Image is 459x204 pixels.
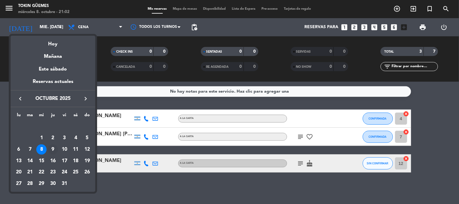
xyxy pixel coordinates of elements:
div: 5 [82,133,92,143]
td: 12 de octubre de 2025 [81,144,93,155]
i: keyboard_arrow_left [17,95,24,102]
th: martes [25,112,36,121]
td: 16 de octubre de 2025 [47,155,59,167]
div: 7 [25,144,35,155]
td: 23 de octubre de 2025 [47,166,59,178]
div: 22 [36,167,47,177]
div: Mañana [11,48,95,61]
button: keyboard_arrow_left [15,95,26,103]
td: 17 de octubre de 2025 [59,155,70,167]
td: OCT. [13,121,93,133]
td: 30 de octubre de 2025 [47,178,59,189]
div: 12 [82,144,92,155]
span: octubre 2025 [26,95,80,103]
div: 11 [70,144,81,155]
th: jueves [47,112,59,121]
th: viernes [59,112,70,121]
td: 21 de octubre de 2025 [25,166,36,178]
div: 25 [70,167,81,177]
td: 19 de octubre de 2025 [81,155,93,167]
div: 30 [48,179,58,189]
div: 1 [36,133,47,143]
i: keyboard_arrow_right [82,95,89,102]
div: 28 [25,179,35,189]
td: 4 de octubre de 2025 [70,132,82,144]
div: 23 [48,167,58,177]
div: 16 [48,156,58,166]
td: 3 de octubre de 2025 [59,132,70,144]
div: Este sábado [11,61,95,78]
div: 26 [82,167,92,177]
div: 6 [14,144,24,155]
td: 14 de octubre de 2025 [25,155,36,167]
div: 18 [70,156,81,166]
th: sábado [70,112,82,121]
div: 29 [36,179,47,189]
th: miércoles [36,112,47,121]
div: Hoy [11,36,95,48]
div: 27 [14,179,24,189]
td: 11 de octubre de 2025 [70,144,82,155]
td: 2 de octubre de 2025 [47,132,59,144]
td: 9 de octubre de 2025 [47,144,59,155]
button: keyboard_arrow_right [80,95,91,103]
div: 20 [14,167,24,177]
div: 15 [36,156,47,166]
div: 9 [48,144,58,155]
td: 5 de octubre de 2025 [81,132,93,144]
td: 22 de octubre de 2025 [36,166,47,178]
td: 15 de octubre de 2025 [36,155,47,167]
div: 21 [25,167,35,177]
div: 19 [82,156,92,166]
div: 2 [48,133,58,143]
div: 10 [59,144,70,155]
div: 17 [59,156,70,166]
td: 25 de octubre de 2025 [70,166,82,178]
td: 13 de octubre de 2025 [13,155,25,167]
div: 13 [14,156,24,166]
td: 26 de octubre de 2025 [81,166,93,178]
div: 24 [59,167,70,177]
td: 7 de octubre de 2025 [25,144,36,155]
td: 31 de octubre de 2025 [59,178,70,189]
td: 29 de octubre de 2025 [36,178,47,189]
td: 24 de octubre de 2025 [59,166,70,178]
td: 10 de octubre de 2025 [59,144,70,155]
td: 18 de octubre de 2025 [70,155,82,167]
th: domingo [81,112,93,121]
div: 14 [25,156,35,166]
td: 20 de octubre de 2025 [13,166,25,178]
td: 6 de octubre de 2025 [13,144,25,155]
div: 3 [59,133,70,143]
td: 1 de octubre de 2025 [36,132,47,144]
td: 8 de octubre de 2025 [36,144,47,155]
div: 8 [36,144,47,155]
td: 28 de octubre de 2025 [25,178,36,189]
div: 31 [59,179,70,189]
div: 4 [70,133,81,143]
th: lunes [13,112,25,121]
div: Reservas actuales [11,78,95,90]
td: 27 de octubre de 2025 [13,178,25,189]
